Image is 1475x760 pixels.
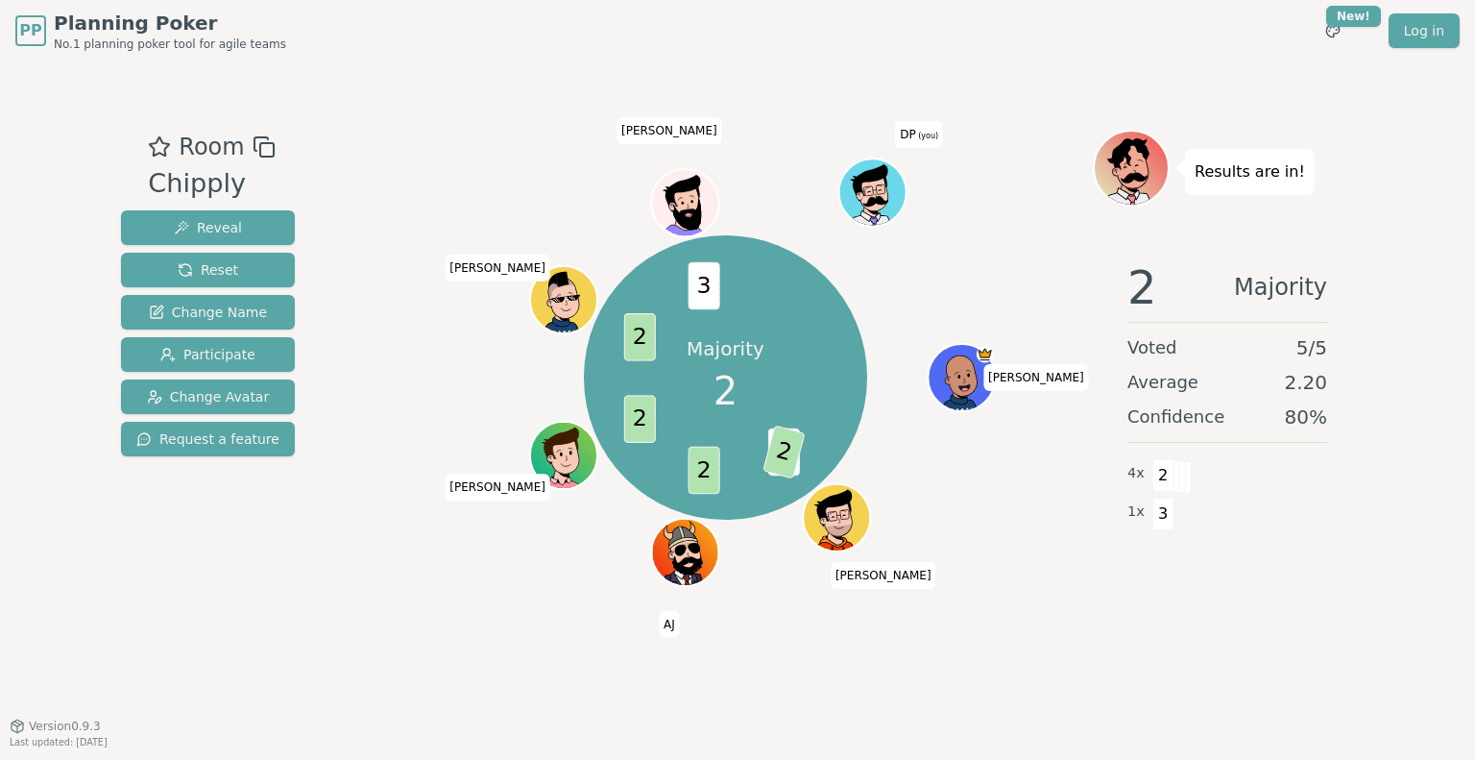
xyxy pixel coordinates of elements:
[121,253,295,287] button: Reset
[983,364,1089,391] span: Click to change your name
[689,262,720,310] span: 3
[1296,334,1327,361] span: 5 / 5
[178,260,238,280] span: Reset
[1127,502,1145,523] span: 1 x
[1152,498,1174,530] span: 3
[136,429,279,449] span: Request a feature
[10,737,108,748] span: Last updated: [DATE]
[29,719,101,734] span: Version 0.9.3
[1127,264,1157,310] span: 2
[1127,369,1198,396] span: Average
[54,10,286,37] span: Planning Poker
[148,130,171,164] button: Add as favourite
[121,422,295,456] button: Request a feature
[121,380,295,414] button: Change Avatar
[713,362,737,420] span: 2
[19,19,41,42] span: PP
[160,345,255,364] span: Participate
[445,475,550,502] span: Click to change your name
[977,346,994,363] span: Melissa is the host
[1285,404,1327,430] span: 80 %
[1127,334,1177,361] span: Voted
[179,130,244,164] span: Room
[1389,13,1460,48] a: Log in
[149,303,267,322] span: Change Name
[831,562,936,589] span: Click to change your name
[54,37,286,52] span: No.1 planning poker tool for agile teams
[10,719,101,734] button: Version0.9.3
[617,118,722,145] span: Click to change your name
[687,335,764,362] p: Majority
[624,395,656,443] span: 2
[841,161,905,225] button: Click to change your avatar
[1127,463,1145,484] span: 4 x
[659,611,680,638] span: Click to change your name
[895,122,943,149] span: Click to change your name
[1234,264,1327,310] span: Majority
[1195,159,1305,185] p: Results are in!
[121,337,295,372] button: Participate
[121,210,295,245] button: Reveal
[1284,369,1327,396] span: 2.20
[121,295,295,330] button: Change Name
[1152,459,1174,492] span: 2
[1316,13,1350,48] button: New!
[763,425,807,478] span: 2
[689,447,720,494] span: 2
[916,133,939,141] span: (you)
[147,387,270,406] span: Change Avatar
[624,313,656,361] span: 2
[148,164,275,204] div: Chipply
[15,10,286,52] a: PPPlanning PokerNo.1 planning poker tool for agile teams
[1127,404,1224,430] span: Confidence
[445,255,550,282] span: Click to change your name
[1326,6,1381,27] div: New!
[174,218,242,237] span: Reveal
